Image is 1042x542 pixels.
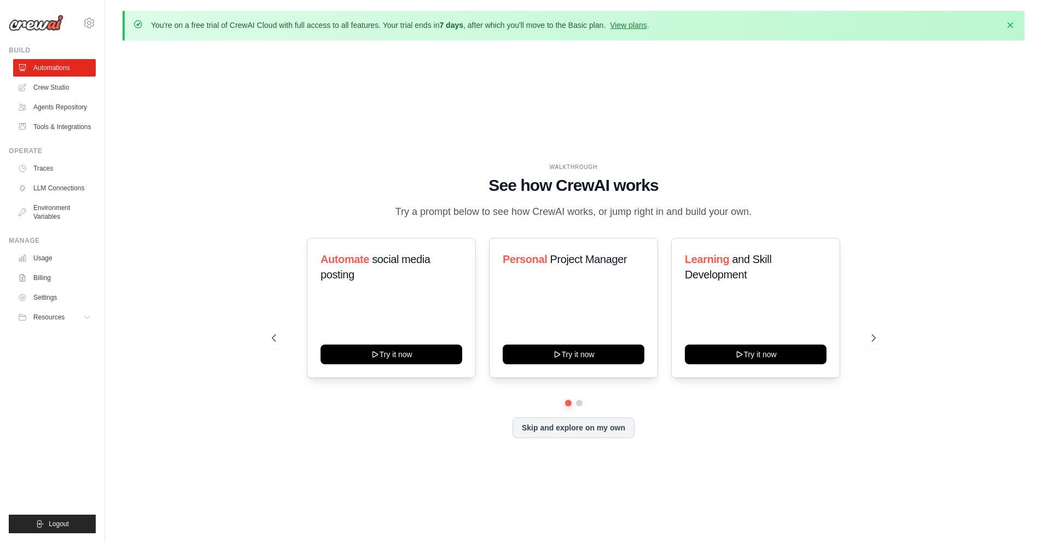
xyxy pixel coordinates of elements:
a: Traces [13,160,96,177]
p: You're on a free trial of CrewAI Cloud with full access to all features. Your trial ends in , aft... [151,20,649,31]
a: Settings [13,289,96,306]
span: and Skill Development [685,253,771,281]
a: Billing [13,269,96,287]
div: WALKTHROUGH [272,163,876,171]
a: Tools & Integrations [13,118,96,136]
span: Resources [33,313,65,322]
button: Logout [9,515,96,533]
span: Logout [49,520,69,528]
button: Try it now [321,345,462,364]
a: View plans [610,21,647,30]
a: Agents Repository [13,98,96,116]
p: Try a prompt below to see how CrewAI works, or jump right in and build your own. [390,204,758,220]
strong: 7 days [439,21,463,30]
a: Environment Variables [13,199,96,225]
span: social media posting [321,253,430,281]
button: Try it now [685,345,826,364]
a: Crew Studio [13,79,96,96]
div: Build [9,46,96,55]
span: Automate [321,253,369,265]
div: Operate [9,147,96,155]
div: Manage [9,236,96,245]
span: Project Manager [550,253,627,265]
h1: See how CrewAI works [272,176,876,195]
img: Logo [9,15,63,31]
a: Automations [13,59,96,77]
button: Try it now [503,345,644,364]
a: LLM Connections [13,179,96,197]
button: Resources [13,308,96,326]
span: Learning [685,253,729,265]
a: Usage [13,249,96,267]
span: Personal [503,253,547,265]
button: Skip and explore on my own [513,417,634,438]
